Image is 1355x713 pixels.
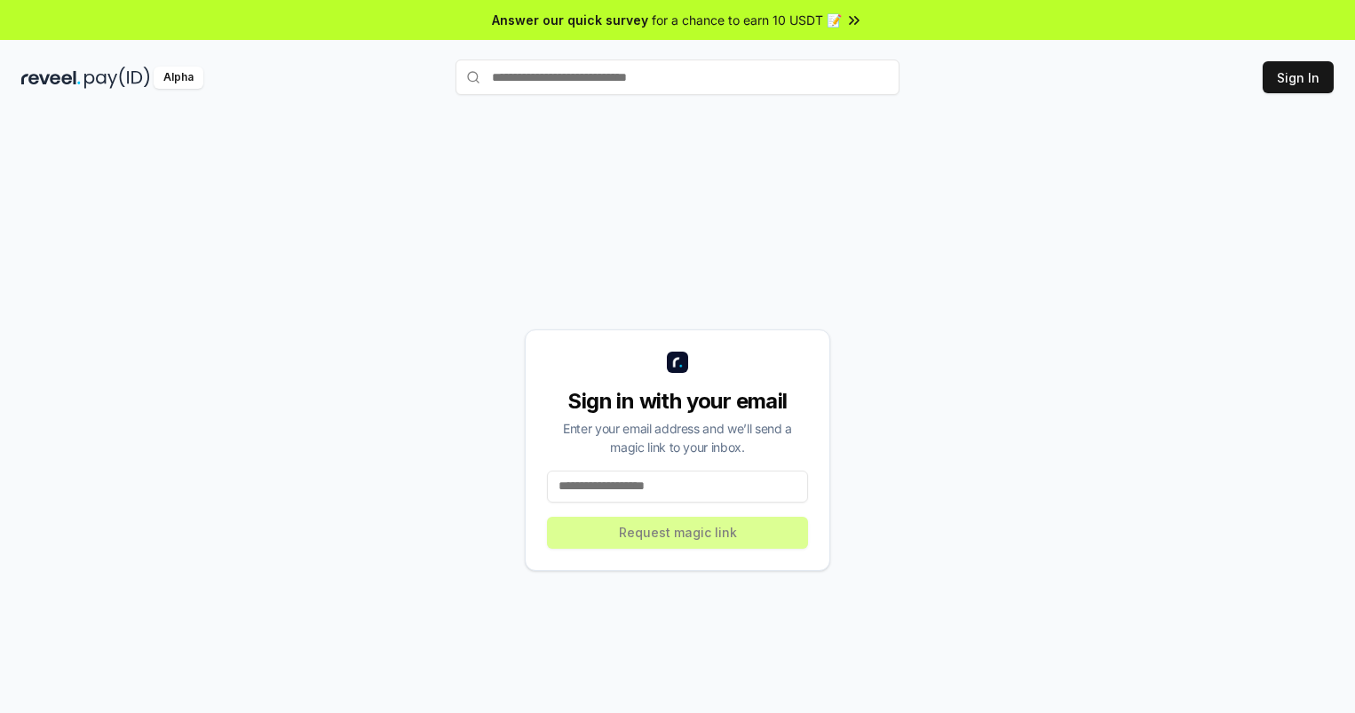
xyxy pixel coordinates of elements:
span: Answer our quick survey [492,11,648,29]
div: Enter your email address and we’ll send a magic link to your inbox. [547,419,808,456]
div: Alpha [154,67,203,89]
span: for a chance to earn 10 USDT 📝 [652,11,842,29]
img: pay_id [84,67,150,89]
button: Sign In [1263,61,1334,93]
img: reveel_dark [21,67,81,89]
div: Sign in with your email [547,387,808,416]
img: logo_small [667,352,688,373]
